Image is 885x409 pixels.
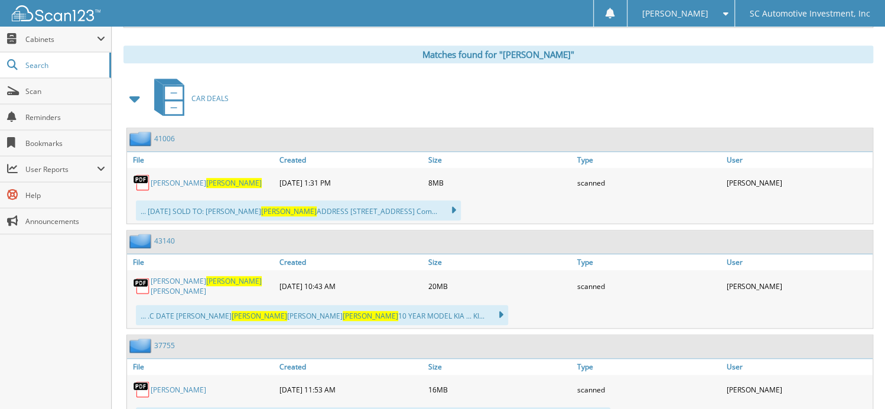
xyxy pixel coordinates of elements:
span: User Reports [25,164,97,174]
img: folder2.png [129,338,154,353]
span: Reminders [25,112,105,122]
span: Announcements [25,216,105,226]
a: User [724,359,873,375]
a: [PERSON_NAME][PERSON_NAME][PERSON_NAME] [151,276,273,296]
span: Cabinets [25,34,97,44]
span: [PERSON_NAME] [261,206,317,216]
a: File [127,152,276,168]
div: 16MB [425,378,574,401]
a: 41006 [154,134,175,144]
img: folder2.png [129,233,154,248]
a: Size [425,254,574,270]
a: Type [574,152,723,168]
a: User [724,152,873,168]
div: 20MB [425,273,574,299]
a: Created [276,254,425,270]
div: [PERSON_NAME] [724,273,873,299]
img: PDF.png [133,277,151,295]
span: Help [25,190,105,200]
div: ... .C DATE [PERSON_NAME] [PERSON_NAME] 10 YEAR MODEL KIA ... KI... [136,305,508,325]
a: Size [425,359,574,375]
div: 8MB [425,171,574,194]
span: Search [25,60,103,70]
a: Type [574,254,723,270]
span: SC Automotive Investment, Inc [750,10,870,17]
img: folder2.png [129,131,154,146]
iframe: Chat Widget [826,352,885,409]
a: 43140 [154,236,175,246]
div: Matches found for "[PERSON_NAME]" [123,46,873,63]
a: [PERSON_NAME][PERSON_NAME] [151,178,262,188]
a: File [127,359,276,375]
a: Created [276,359,425,375]
span: Scan [25,86,105,96]
a: 37755 [154,340,175,350]
span: [PERSON_NAME] [642,10,708,17]
img: PDF.png [133,174,151,191]
a: User [724,254,873,270]
span: CAR DEALS [191,93,229,103]
div: [PERSON_NAME] [724,378,873,401]
div: [DATE] 1:31 PM [276,171,425,194]
div: scanned [574,378,723,401]
a: [PERSON_NAME] [151,385,206,395]
a: Size [425,152,574,168]
div: ... [DATE] SOLD TO: [PERSON_NAME] ADDRESS [STREET_ADDRESS] Com... [136,200,461,220]
span: [PERSON_NAME] [343,311,398,321]
a: Type [574,359,723,375]
div: [DATE] 11:53 AM [276,378,425,401]
span: Bookmarks [25,138,105,148]
span: [PERSON_NAME] [232,311,287,321]
img: PDF.png [133,381,151,398]
a: Created [276,152,425,168]
div: [DATE] 10:43 AM [276,273,425,299]
span: [PERSON_NAME] [206,276,262,286]
a: CAR DEALS [147,75,229,122]
img: scan123-logo-white.svg [12,5,100,21]
span: [PERSON_NAME] [206,178,262,188]
div: scanned [574,171,723,194]
a: File [127,254,276,270]
div: scanned [574,273,723,299]
div: [PERSON_NAME] [724,171,873,194]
